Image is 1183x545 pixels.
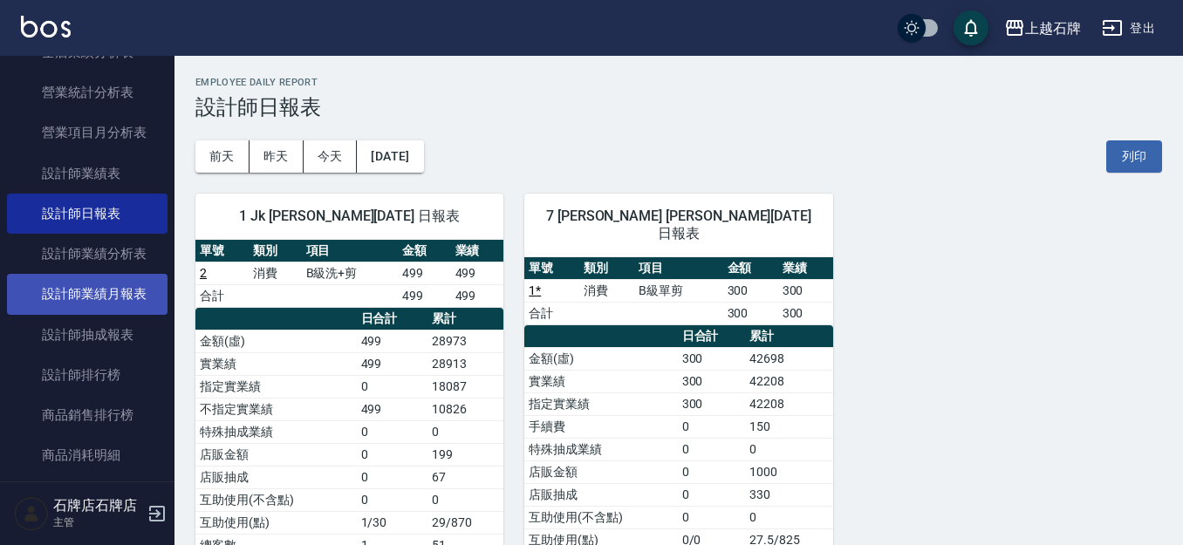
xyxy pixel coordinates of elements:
td: 金額(虛) [524,347,677,370]
table: a dense table [524,257,832,325]
h2: Employee Daily Report [195,77,1162,88]
td: 0 [357,375,427,398]
td: 499 [357,398,427,420]
td: 金額(虛) [195,330,357,352]
td: 499 [357,330,427,352]
button: 列印 [1106,140,1162,173]
td: 67 [427,466,503,488]
a: 營業統計分析表 [7,72,168,112]
a: 商品消耗明細 [7,435,168,475]
td: 499 [398,284,451,307]
td: 合計 [524,302,579,324]
td: 330 [745,483,833,506]
h3: 設計師日報表 [195,95,1162,119]
a: 設計師業績表 [7,153,168,194]
button: 今天 [304,140,358,173]
td: 18087 [427,375,503,398]
a: 設計師業績分析表 [7,234,168,274]
td: 店販抽成 [195,466,357,488]
th: 業績 [451,240,504,262]
p: 主管 [53,514,142,530]
td: 42698 [745,347,833,370]
img: Logo [21,16,71,37]
td: 300 [678,370,745,392]
td: 消費 [249,262,302,284]
th: 單號 [524,257,579,280]
td: 300 [678,392,745,415]
td: B級洗+剪 [302,262,398,284]
a: 設計師抽成報表 [7,315,168,355]
th: 金額 [398,240,451,262]
td: 互助使用(不含點) [195,488,357,511]
td: 42208 [745,370,833,392]
td: 不指定實業績 [195,398,357,420]
td: 手續費 [524,415,677,438]
td: 指定實業績 [524,392,677,415]
td: 店販金額 [195,443,357,466]
td: 0 [745,506,833,528]
td: 互助使用(不含點) [524,506,677,528]
th: 日合計 [357,308,427,330]
td: 指定實業績 [195,375,357,398]
td: 150 [745,415,833,438]
th: 日合計 [678,325,745,348]
td: 28913 [427,352,503,375]
td: 實業績 [195,352,357,375]
td: 合計 [195,284,249,307]
td: 28973 [427,330,503,352]
table: a dense table [195,240,503,308]
th: 項目 [634,257,722,280]
span: 1 Jk [PERSON_NAME][DATE] 日報表 [216,208,482,225]
td: 42208 [745,392,833,415]
th: 類別 [579,257,634,280]
span: 7 [PERSON_NAME] [PERSON_NAME][DATE] 日報表 [545,208,811,242]
td: B級單剪 [634,279,722,302]
td: 互助使用(點) [195,511,357,534]
th: 累計 [745,325,833,348]
td: 1000 [745,460,833,483]
a: 營業項目月分析表 [7,112,168,153]
a: 設計師排行榜 [7,355,168,395]
td: 300 [778,302,833,324]
td: 0 [427,420,503,443]
th: 項目 [302,240,398,262]
th: 業績 [778,257,833,280]
button: save [954,10,988,45]
a: 設計師日報表 [7,194,168,234]
td: 0 [678,438,745,460]
td: 499 [451,262,504,284]
td: 0 [678,460,745,483]
img: Person [14,496,49,531]
a: 服務扣項明細表 [7,476,168,516]
td: 499 [451,284,504,307]
th: 累計 [427,308,503,330]
th: 類別 [249,240,302,262]
td: 0 [678,506,745,528]
td: 300 [678,347,745,370]
h5: 石牌店石牌店 [53,497,142,514]
td: 1/30 [357,511,427,534]
td: 店販抽成 [524,483,677,506]
td: 店販金額 [524,460,677,483]
td: 10826 [427,398,503,420]
td: 300 [723,279,778,302]
td: 300 [778,279,833,302]
th: 單號 [195,240,249,262]
a: 2 [200,266,207,280]
td: 499 [398,262,451,284]
td: 0 [745,438,833,460]
td: 0 [427,488,503,511]
button: 上越石牌 [997,10,1088,46]
a: 商品銷售排行榜 [7,395,168,435]
td: 0 [357,466,427,488]
td: 消費 [579,279,634,302]
td: 199 [427,443,503,466]
td: 特殊抽成業績 [524,438,677,460]
td: 0 [678,483,745,506]
button: 前天 [195,140,250,173]
td: 0 [357,443,427,466]
td: 實業績 [524,370,677,392]
td: 特殊抽成業績 [195,420,357,443]
button: [DATE] [357,140,423,173]
td: 0 [357,488,427,511]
